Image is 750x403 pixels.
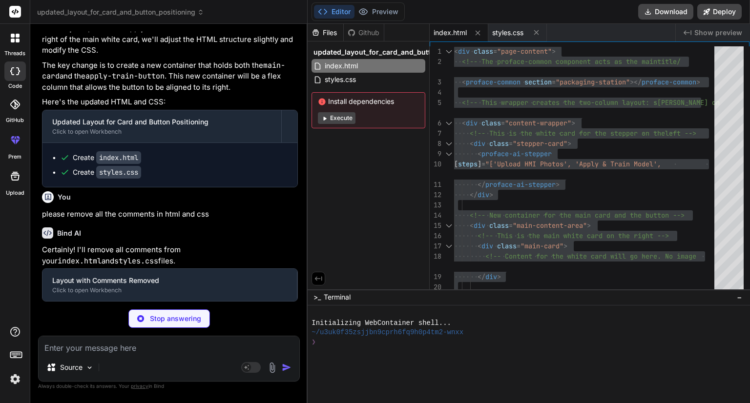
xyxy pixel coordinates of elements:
h6: You [58,192,71,202]
span: title/ [657,57,681,66]
div: 9 [430,149,441,159]
div: Click to collapse the range. [442,118,455,128]
div: Updated Layout for Card and Button Positioning [52,117,271,127]
span: ></ [630,78,642,86]
label: GitHub [6,116,24,124]
button: Download [638,4,693,20]
button: − [735,289,744,305]
button: Updated Layout for Card and Button PositioningClick to open Workbench [42,110,281,142]
span: div [458,47,470,56]
span: section [524,78,552,86]
span: index.html [434,28,467,38]
span: ~/u3uk0f35zsjjbn9cprh6fq9h0p4tm2-wnxx [312,328,463,337]
span: privacy [131,383,148,389]
div: Click to collapse the range. [442,221,455,231]
div: Click to collapse the range. [442,46,455,57]
span: div [474,221,485,230]
span: <!-- Content for the white card will go here. No i [485,252,681,261]
span: index.html [324,60,359,72]
p: Always double-check its answers. Your in Bind [38,382,300,391]
span: "page-content" [497,47,552,56]
span: proface-ai-stepper [485,180,556,189]
div: Click to open Workbench [52,128,271,136]
span: </ [478,180,485,189]
span: div [466,119,478,127]
span: </ [470,190,478,199]
span: n --> [665,211,685,220]
div: 5 [430,98,441,108]
div: Click to collapse the range. [442,139,455,149]
label: code [8,82,22,90]
code: styles.css [96,166,141,179]
span: = [509,139,513,148]
span: = [552,78,556,86]
div: Layout with Comments Removed [52,276,287,285]
div: Github [344,28,384,38]
code: index.html [58,256,102,266]
div: 7 [430,128,441,139]
code: styles.css [114,256,158,266]
label: prem [8,153,21,161]
span: < [462,119,466,127]
span: > [497,272,501,281]
span: class [474,47,493,56]
button: Editor [314,5,354,19]
span: steps [458,160,478,168]
span: "main-card" [521,242,563,250]
div: 15 [430,221,441,231]
span: < [470,221,474,230]
span: proface-common [466,78,521,86]
div: 14 [430,210,441,221]
div: 3 [430,77,441,87]
span: [PERSON_NAME] on [657,98,720,107]
div: Click to open Workbench [52,286,287,294]
div: 18 [430,251,441,262]
span: > [489,190,493,199]
div: 8 [430,139,441,149]
div: Click to collapse the range. [442,241,455,251]
span: < [470,139,474,148]
div: Create [73,167,141,177]
span: left --> [665,129,696,138]
span: > [587,221,591,230]
span: class [489,139,509,148]
span: "packaging-station" [556,78,630,86]
span: updated_layout_for_card_and_button_positioning [37,7,204,17]
div: 12 [430,190,441,200]
span: mage [681,252,696,261]
p: please remove all the comments in html and css [42,209,298,220]
span: > [556,180,560,189]
span: = [517,242,521,250]
img: Pick Models [85,363,94,372]
p: Here's the updated HTML and CSS: [42,97,298,108]
span: Initializing WebContainer shell... [312,319,451,328]
p: The key change is to create a new container that holds both the and the . This new container will... [42,60,298,93]
button: Preview [354,5,402,19]
button: Deploy [697,4,742,20]
span: div [478,190,489,199]
h6: Bind AI [57,228,81,238]
span: </ [478,272,485,281]
div: 1 [430,46,441,57]
span: ] [478,160,481,168]
span: Terminal [324,292,351,302]
div: Create [73,153,141,162]
div: 19 [430,272,441,282]
span: > [571,119,575,127]
span: − [737,292,742,302]
span: = [481,160,485,168]
span: class [497,242,517,250]
span: proface-common [642,78,696,86]
span: <!-- This is the main white card on the right --> [478,231,669,240]
span: < [462,78,466,86]
div: 2 [430,57,441,67]
p: Certainly! I'll remove all comments from your and files. [42,244,298,266]
div: 16 [430,231,441,241]
span: class [489,221,509,230]
img: settings [7,371,23,387]
span: "stepper-card" [513,139,567,148]
label: threads [4,49,25,58]
span: "['Upload HMI Photos', 'Apply & Train Model', [485,160,661,168]
span: "main-content-area" [513,221,587,230]
div: 10 [430,159,441,169]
